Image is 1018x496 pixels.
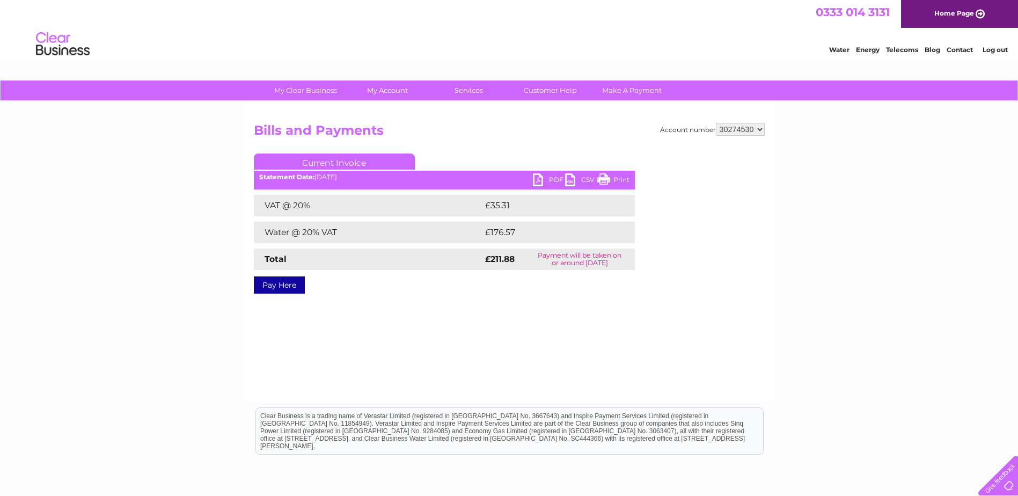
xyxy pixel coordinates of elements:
a: Services [424,81,513,100]
strong: £211.88 [485,254,515,264]
a: CSV [565,173,597,189]
a: Current Invoice [254,154,415,170]
h2: Bills and Payments [254,123,765,143]
td: £176.57 [482,222,615,243]
td: Payment will be taken on or around [DATE] [525,249,634,270]
a: Water [829,46,849,54]
img: logo.png [35,28,90,61]
a: Log out [983,46,1008,54]
td: VAT @ 20% [254,195,482,216]
b: Statement Date: [259,173,314,181]
a: Customer Help [506,81,595,100]
div: Clear Business is a trading name of Verastar Limited (registered in [GEOGRAPHIC_DATA] No. 3667643... [256,6,763,52]
a: My Account [343,81,431,100]
strong: Total [265,254,287,264]
a: PDF [533,173,565,189]
td: £35.31 [482,195,612,216]
div: [DATE] [254,173,635,181]
a: Telecoms [886,46,918,54]
div: Account number [660,123,765,136]
a: My Clear Business [261,81,350,100]
a: Make A Payment [588,81,676,100]
a: Pay Here [254,276,305,294]
a: Print [597,173,629,189]
td: Water @ 20% VAT [254,222,482,243]
a: Energy [856,46,880,54]
a: Contact [947,46,973,54]
a: 0333 014 3131 [816,5,890,19]
a: Blog [925,46,940,54]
